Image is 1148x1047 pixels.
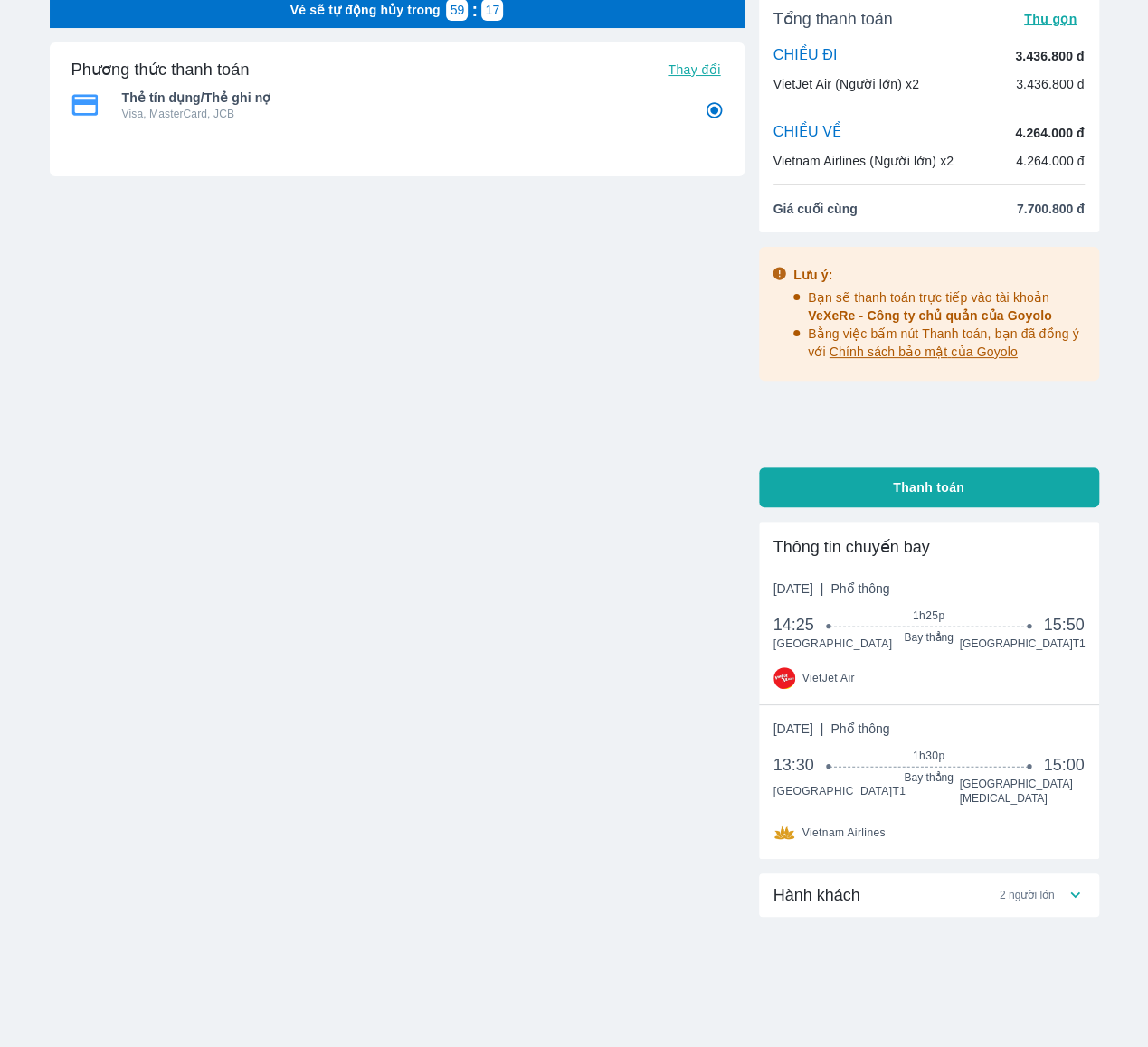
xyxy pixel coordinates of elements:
p: 59 [451,1,465,19]
span: [DATE] [773,580,890,598]
span: VeXeRe - Công ty chủ quản của Goyolo [808,308,1052,323]
p: 4.264.000 đ [1016,152,1085,170]
span: Giá cuối cùng [773,200,858,218]
span: Phổ thông [830,581,889,596]
span: 15:00 [1043,754,1084,776]
span: Bay thẳng [829,770,1029,785]
span: | [821,581,824,596]
p: Vé sẽ tự động hủy trong [290,1,441,19]
span: Thẻ tín dụng/Thẻ ghi nợ [122,89,679,107]
p: Bằng việc bấm nút Thanh toán, bạn đã đồng ý với [808,325,1086,361]
span: Thu gọn [1024,12,1077,26]
span: Chính sách bảo mật của Goyolo [830,344,1018,359]
img: Thẻ tín dụng/Thẻ ghi nợ [71,94,99,116]
span: 14:25 [773,614,830,636]
p: Visa, MasterCard, JCB [122,107,679,121]
span: | [821,722,824,736]
p: VietJet Air (Người lớn) x2 [773,75,919,93]
span: 2 người lớn [1000,888,1055,902]
div: Thẻ tín dụng/Thẻ ghi nợThẻ tín dụng/Thẻ ghi nợVisa, MasterCard, JCB [71,83,723,127]
span: 13:30 [773,754,830,776]
span: Thanh toán [893,478,964,496]
span: Hành khách [773,884,860,906]
p: 3.436.800 đ [1016,75,1085,93]
span: Vietnam Airlines [802,825,886,840]
span: Bạn sẽ thanh toán trực tiếp vào tài khoản [808,290,1052,323]
button: Thay đổi [660,57,727,82]
span: Phổ thông [830,722,889,736]
span: Tổng thanh toán [773,8,893,30]
p: CHIỀU VỀ [773,123,842,143]
span: Thay đổi [668,62,720,77]
span: Bay thẳng [829,630,1029,645]
p: : [468,1,481,19]
div: Hành khách2 người lớn [759,873,1099,917]
span: 1h30p [829,749,1029,763]
span: VietJet Air [802,671,855,685]
p: 17 [485,1,499,19]
p: 4.264.000 đ [1015,124,1084,142]
p: Vietnam Airlines (Người lớn) x2 [773,152,954,170]
span: 7.700.800 đ [1017,200,1085,218]
span: 1h25p [829,608,1029,623]
button: Thanh toán [759,467,1099,507]
span: [GEOGRAPHIC_DATA] T1 [960,637,1085,651]
p: 3.436.800 đ [1015,47,1084,65]
button: Thu gọn [1017,6,1085,32]
h6: Phương thức thanh toán [71,59,250,80]
span: 15:50 [1043,614,1084,636]
p: CHIỀU ĐI [773,46,838,66]
div: Lưu ý: [793,266,1086,284]
div: Thông tin chuyến bay [773,536,1085,558]
span: [DATE] [773,720,890,738]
